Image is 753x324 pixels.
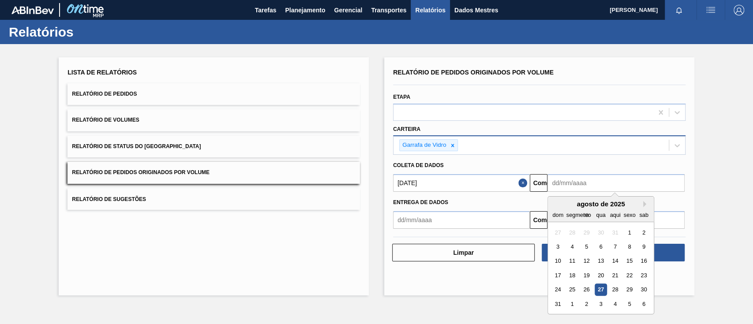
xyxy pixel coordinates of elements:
font: 25 [569,287,575,293]
font: dom [553,212,564,218]
font: 9 [642,243,645,250]
div: Escolha quinta-feira, 21 de agosto de 2025 [609,269,621,281]
div: Escolha sexta-feira, 15 de agosto de 2025 [624,255,636,267]
button: Relatório de Sugestões [67,188,360,210]
font: [PERSON_NAME] [610,7,658,13]
div: Escolha sexta-feira, 5 de setembro de 2025 [624,298,636,310]
font: 29 [584,229,590,236]
font: 29 [626,287,633,293]
font: Carteira [393,126,420,132]
font: 2 [585,301,588,307]
font: Transportes [371,7,406,14]
font: Comeu [533,179,554,186]
font: 27 [598,287,604,293]
font: 8 [628,243,631,250]
button: Comeu [530,211,547,229]
font: 13 [598,258,604,264]
div: Escolha domingo, 24 de agosto de 2025 [552,284,564,296]
div: Não disponível quinta-feira, 31 de julho de 2025 [609,227,621,238]
div: Escolha sábado, 2 de agosto de 2025 [638,227,650,238]
div: Escolha domingo, 31 de agosto de 2025 [552,298,564,310]
div: Escolha segunda-feira, 25 de agosto de 2025 [566,284,578,296]
button: Fechar [518,174,530,192]
button: Relatório de Volumes [67,109,360,131]
font: 7 [614,243,617,250]
font: 6 [599,243,603,250]
font: Dados Mestres [454,7,498,14]
font: 20 [598,272,604,279]
div: Escolha terça-feira, 2 de setembro de 2025 [581,298,592,310]
font: Relatório de Pedidos Originados por Volume [393,69,554,76]
img: ações do usuário [705,5,716,15]
font: Planejamento [285,7,325,14]
img: TNhmsLtSVTkK8tSr43FrP2fwEKptu5GPRR3wAAAABJRU5ErkJggg== [11,6,54,14]
div: Escolha quarta-feira, 13 de agosto de 2025 [595,255,607,267]
font: Relatórios [9,25,74,39]
div: Escolha quarta-feira, 3 de setembro de 2025 [595,298,607,310]
font: Entrega de dados [393,199,448,205]
font: 30 [598,229,604,236]
font: 6 [642,301,645,307]
font: 15 [626,258,633,264]
button: Notificações [665,4,693,16]
font: 27 [555,229,561,236]
font: 31 [612,229,618,236]
font: 19 [584,272,590,279]
font: 18 [569,272,575,279]
div: Escolha sábado, 30 de agosto de 2025 [638,284,650,296]
font: 23 [641,272,647,279]
font: Relatório de Volumes [72,117,139,123]
div: Escolha quarta-feira, 27 de agosto de 2025 [595,284,607,296]
div: Escolha terça-feira, 26 de agosto de 2025 [581,284,592,296]
div: mês 2025-08 [551,225,651,311]
div: Escolha segunda-feira, 11 de agosto de 2025 [566,255,578,267]
font: sexo [624,212,636,218]
font: 2 [642,229,645,236]
div: Não disponível domingo, 27 de julho de 2025 [552,227,564,238]
div: Escolha quarta-feira, 6 de agosto de 2025 [595,241,607,253]
font: Relatórios [415,7,445,14]
font: aqui [610,212,621,218]
div: Escolha segunda-feira, 1 de setembro de 2025 [566,298,578,310]
font: Relatório de Pedidos [72,91,137,97]
font: 28 [569,229,575,236]
div: Escolha sexta-feira, 29 de agosto de 2025 [624,284,636,296]
div: Escolha quinta-feira, 14 de agosto de 2025 [609,255,621,267]
font: Etapa [393,94,410,100]
font: Lista de Relatórios [67,69,137,76]
font: agosto de 2025 [577,200,625,208]
font: Limpar [453,249,474,256]
font: 4 [614,301,617,307]
div: Escolha domingo, 3 de agosto de 2025 [552,241,564,253]
font: Garrafa de Vidro [402,142,446,148]
div: Escolha segunda-feira, 18 de agosto de 2025 [566,269,578,281]
font: 30 [641,287,647,293]
div: Escolha domingo, 17 de agosto de 2025 [552,269,564,281]
div: Escolha sexta-feira, 22 de agosto de 2025 [624,269,636,281]
button: Relatório de Status do [GEOGRAPHIC_DATA] [67,136,360,157]
div: Não disponível segunda-feira, 28 de julho de 2025 [566,227,578,238]
font: 17 [555,272,561,279]
div: Escolha sexta-feira, 1 de agosto de 2025 [624,227,636,238]
font: 24 [555,287,561,293]
input: dd/mm/aaaa [547,174,684,192]
font: 1 [571,301,574,307]
font: 3 [556,243,559,250]
font: qua [596,212,606,218]
font: Relatório de Pedidos Originados por Volume [72,170,210,176]
div: Escolha terça-feira, 5 de agosto de 2025 [581,241,592,253]
div: Escolha sábado, 6 de setembro de 2025 [638,298,650,310]
div: Escolha quinta-feira, 4 de setembro de 2025 [609,298,621,310]
div: Escolha segunda-feira, 4 de agosto de 2025 [566,241,578,253]
font: segmento [566,212,591,218]
div: Escolha terça-feira, 12 de agosto de 2025 [581,255,592,267]
font: Comeu [533,216,554,223]
div: Escolha terça-feira, 19 de agosto de 2025 [581,269,592,281]
div: Escolha domingo, 10 de agosto de 2025 [552,255,564,267]
font: Tarefas [255,7,277,14]
font: 5 [628,301,631,307]
font: 31 [555,301,561,307]
button: Relatório de Pedidos Originados por Volume [67,162,360,183]
div: Escolha quarta-feira, 20 de agosto de 2025 [595,269,607,281]
font: 21 [612,272,618,279]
